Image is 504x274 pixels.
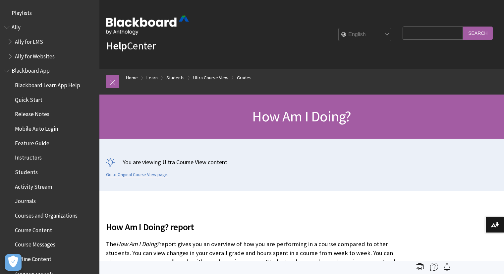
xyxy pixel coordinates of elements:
span: Courses and Organizations [15,210,78,219]
span: Blackboard App [12,65,50,74]
span: Ally for Websites [15,51,55,60]
nav: Book outline for Anthology Ally Help [4,22,95,62]
p: You are viewing Ultra Course View content [106,158,497,166]
a: Home [126,74,138,82]
span: Students [15,167,38,175]
a: Students [166,74,185,82]
img: Print [416,263,424,271]
span: How Am I Doing? report [106,220,399,234]
span: Quick Start [15,94,42,103]
select: Site Language Selector [339,28,392,41]
span: Instructors [15,152,42,161]
strong: Help [106,39,127,52]
span: Course Messages [15,239,55,248]
span: How Am I Doing? [252,107,351,125]
span: Ally for LMS [15,36,43,45]
span: Activity Stream [15,181,52,190]
span: Offline Content [15,253,51,262]
span: Mobile Auto Login [15,123,58,132]
span: Feature Guide [15,138,49,147]
a: Go to Original Course View page. [106,172,168,178]
input: Search [463,27,493,39]
span: Ally [12,22,21,31]
img: More help [430,263,438,271]
img: Follow this page [443,263,451,271]
a: HelpCenter [106,39,156,52]
nav: Book outline for Playlists [4,7,95,19]
span: How Am I Doing? [116,240,159,248]
a: Ultra Course View [193,74,228,82]
a: Learn [146,74,158,82]
span: Release Notes [15,109,49,118]
button: Open Preferences [5,254,22,271]
span: Course Content [15,225,52,234]
a: Grades [237,74,252,82]
img: Blackboard by Anthology [106,16,189,35]
span: Blackboard Learn App Help [15,80,80,89]
span: Journals [15,196,36,205]
span: Playlists [12,7,32,16]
